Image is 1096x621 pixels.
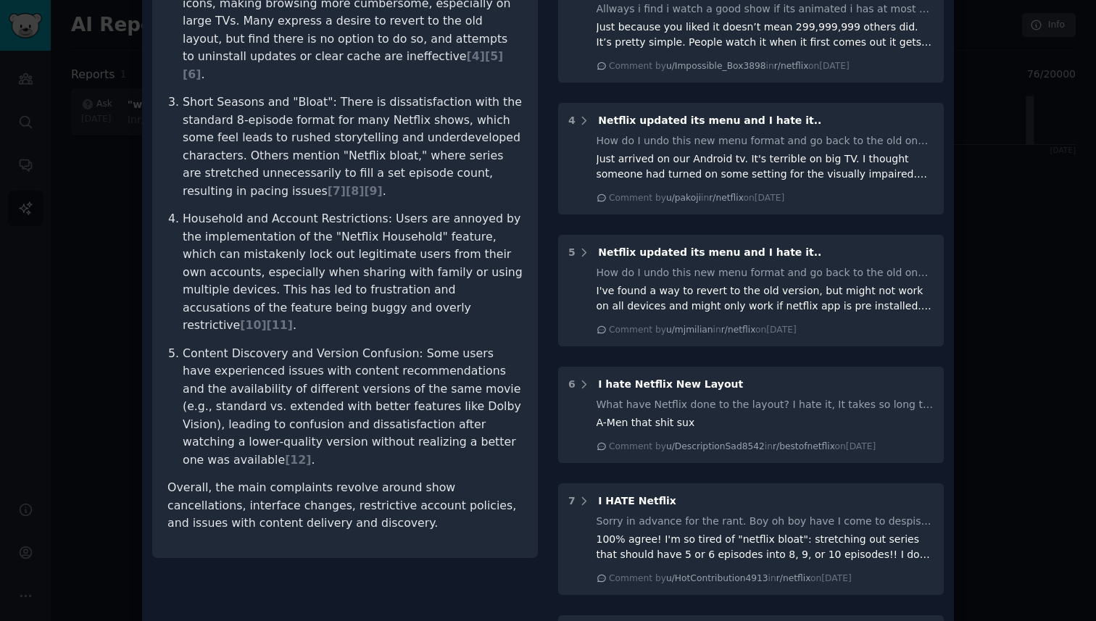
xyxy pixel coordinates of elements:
span: Netflix updated its menu and I hate it.. [598,246,821,258]
div: Comment by in on [DATE] [609,324,797,337]
span: Netflix updated its menu and I hate it.. [598,114,821,126]
span: u/pakoji [666,193,701,203]
span: I HATE Netflix [598,495,676,507]
div: Sorry in advance for the rant. Boy oh boy have I come to despise Netflix. I’ve been with the comp... [597,514,934,529]
span: r/netflix [774,61,808,71]
div: Comment by in on [DATE] [609,192,784,205]
div: 5 [568,245,576,260]
p: Content Discovery and Version Confusion: Some users have experienced issues with content recommen... [183,345,523,470]
span: [ 4 ] [467,49,485,63]
div: Just because you liked it doesn’t mean 299,999,999 others did. It’s pretty simple. People watch i... [597,20,934,50]
div: Comment by in on [DATE] [609,441,876,454]
div: 7 [568,493,576,509]
span: u/Impossible_Box3898 [666,61,766,71]
span: u/DescriptionSad8542 [666,441,765,451]
span: u/HotContribution4913 [666,573,768,583]
div: How do I undo this new menu format and go back to the old one? I'm using a like [DEMOGRAPHIC_DATA... [597,133,934,149]
span: [ 5 ] [485,49,503,63]
span: [ 7 ] [328,184,346,198]
span: r/netflix [776,573,810,583]
span: [ 6 ] [183,67,201,81]
p: Short Seasons and "Bloat": There is dissatisfaction with the standard 8-episode format for many N... [183,93,523,200]
div: Comment by in on [DATE] [609,60,850,73]
div: Just arrived on our Android tv. It's terrible on big TV. I thought someone had turned on some set... [597,151,934,182]
div: 100% agree! I'm so tired of "netflix bloat": stretching out series that should have 5 or 6 episod... [597,532,934,562]
span: [ 10 ] [240,318,266,332]
span: r/netflix [709,193,743,203]
div: Allways i find i watch a good show if its animated i has at most 2 3 seasons and it gets cancelle... [597,1,934,17]
div: I've found a way to revert to the old version, but might not work on all devices and might only w... [597,283,934,314]
div: 4 [568,113,576,128]
span: I hate Netflix New Layout [598,378,743,390]
span: [ 9 ] [364,184,382,198]
span: [ 12 ] [285,453,311,467]
span: [ 11 ] [267,318,293,332]
div: Comment by in on [DATE] [609,572,852,585]
div: How do I undo this new menu format and go back to the old one? I'm using a like [DEMOGRAPHIC_DATA... [597,265,934,280]
div: A-Men that shit sux [597,415,934,430]
span: [ 8 ] [346,184,364,198]
span: u/mjmilian [666,325,713,335]
p: Overall, the main complaints revolve around show cancellations, interface changes, restrictive ac... [167,479,523,533]
div: 6 [568,377,576,392]
p: Household and Account Restrictions: Users are annoyed by the implementation of the "Netflix House... [183,210,523,335]
span: r/bestofnetflix [773,441,835,451]
span: r/netflix [721,325,755,335]
div: What have Netflix done to the layout? I hate it, It takes so long to browse for something i want ... [597,397,934,412]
